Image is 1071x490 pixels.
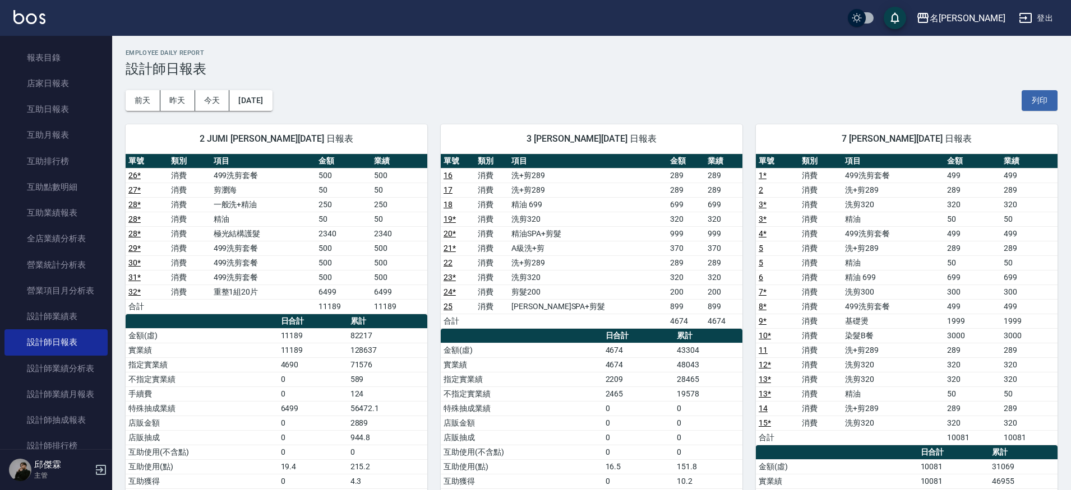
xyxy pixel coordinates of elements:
[168,183,211,197] td: 消費
[278,401,348,416] td: 6499
[799,357,842,372] td: 消費
[944,270,1001,284] td: 699
[348,386,427,401] td: 124
[168,197,211,212] td: 消費
[168,226,211,241] td: 消費
[509,270,667,284] td: 洗剪320
[842,212,944,226] td: 精油
[667,212,705,226] td: 320
[674,445,742,459] td: 0
[371,255,427,270] td: 500
[944,284,1001,299] td: 300
[756,154,1058,445] table: a dense table
[667,183,705,197] td: 289
[195,90,230,111] button: 今天
[126,328,278,343] td: 金額(虛)
[126,154,168,169] th: 單號
[603,372,674,386] td: 2209
[168,154,211,169] th: 類別
[705,168,742,183] td: 289
[509,168,667,183] td: 洗+剪289
[759,273,763,282] a: 6
[842,401,944,416] td: 洗+剪289
[667,314,705,328] td: 4674
[371,299,427,314] td: 11189
[13,10,45,24] img: Logo
[944,183,1001,197] td: 289
[1001,343,1058,357] td: 289
[371,270,427,284] td: 500
[918,474,989,488] td: 10081
[168,241,211,255] td: 消費
[4,148,108,174] a: 互助排行榜
[603,401,674,416] td: 0
[1001,270,1058,284] td: 699
[4,200,108,226] a: 互助業績報表
[667,255,705,270] td: 289
[799,401,842,416] td: 消費
[799,284,842,299] td: 消費
[705,226,742,241] td: 999
[799,241,842,255] td: 消費
[799,299,842,314] td: 消費
[316,226,372,241] td: 2340
[475,299,509,314] td: 消費
[4,96,108,122] a: 互助日報表
[603,459,674,474] td: 16.5
[1001,241,1058,255] td: 289
[944,299,1001,314] td: 499
[1001,357,1058,372] td: 320
[799,183,842,197] td: 消費
[705,212,742,226] td: 320
[278,445,348,459] td: 0
[842,241,944,255] td: 洗+剪289
[126,154,427,314] table: a dense table
[316,299,372,314] td: 11189
[799,226,842,241] td: 消費
[475,226,509,241] td: 消費
[509,241,667,255] td: A級洗+剪
[475,270,509,284] td: 消費
[126,90,160,111] button: 前天
[509,183,667,197] td: 洗+剪289
[842,343,944,357] td: 洗+剪289
[4,329,108,355] a: 設計師日報表
[842,183,944,197] td: 洗+剪289
[1001,284,1058,299] td: 300
[316,183,372,197] td: 50
[759,244,763,253] a: 5
[4,381,108,407] a: 設計師業績月報表
[603,357,674,372] td: 4674
[799,372,842,386] td: 消費
[842,386,944,401] td: 精油
[211,183,316,197] td: 剪瀏海
[4,174,108,200] a: 互助點數明細
[441,343,603,357] td: 金額(虛)
[348,343,427,357] td: 128637
[842,328,944,343] td: 染髮B餐
[989,474,1058,488] td: 46955
[444,200,453,209] a: 18
[799,212,842,226] td: 消費
[1001,154,1058,169] th: 業績
[842,226,944,241] td: 499洗剪套餐
[441,386,603,401] td: 不指定實業績
[842,299,944,314] td: 499洗剪套餐
[278,386,348,401] td: 0
[348,372,427,386] td: 589
[348,314,427,329] th: 累計
[4,356,108,381] a: 設計師業績分析表
[211,154,316,169] th: 項目
[1001,168,1058,183] td: 499
[211,226,316,241] td: 極光結構護髮
[705,270,742,284] td: 320
[126,372,278,386] td: 不指定實業績
[160,90,195,111] button: 昨天
[475,255,509,270] td: 消費
[475,154,509,169] th: 類別
[4,226,108,251] a: 全店業績分析表
[441,459,603,474] td: 互助使用(點)
[168,255,211,270] td: 消費
[371,241,427,255] td: 500
[674,401,742,416] td: 0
